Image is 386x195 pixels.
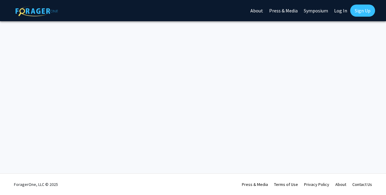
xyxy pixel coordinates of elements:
div: ForagerOne, LLC © 2025 [14,174,58,195]
img: ForagerOne Logo [15,6,58,16]
a: Press & Media [242,182,268,187]
a: Privacy Policy [304,182,329,187]
a: Contact Us [352,182,372,187]
a: Sign Up [350,5,375,17]
a: Terms of Use [274,182,298,187]
a: About [335,182,346,187]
